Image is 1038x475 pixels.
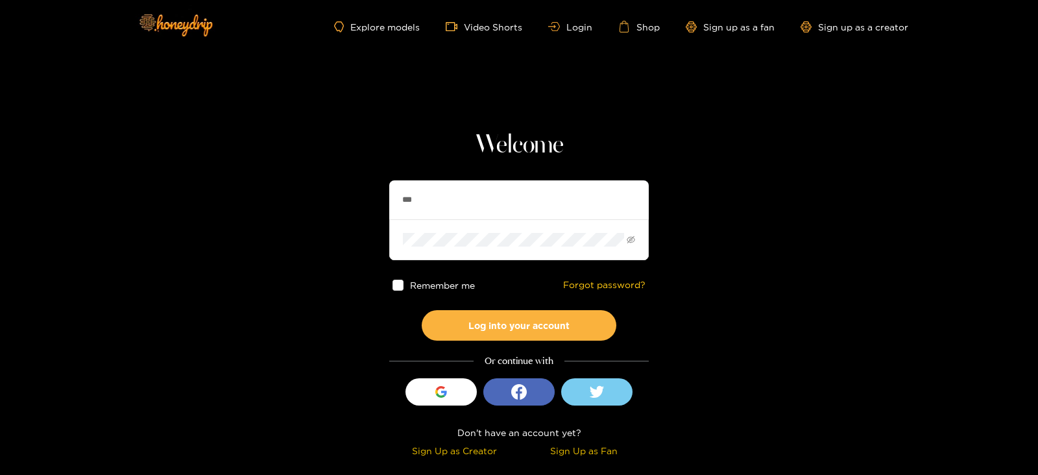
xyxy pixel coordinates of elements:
[801,21,908,32] a: Sign up as a creator
[627,236,635,244] span: eye-invisible
[548,22,592,32] a: Login
[410,280,475,290] span: Remember me
[446,21,522,32] a: Video Shorts
[389,130,649,161] h1: Welcome
[392,443,516,458] div: Sign Up as Creator
[522,443,646,458] div: Sign Up as Fan
[389,354,649,369] div: Or continue with
[446,21,464,32] span: video-camera
[563,280,646,291] a: Forgot password?
[618,21,660,32] a: Shop
[686,21,775,32] a: Sign up as a fan
[389,425,649,440] div: Don't have an account yet?
[422,310,616,341] button: Log into your account
[334,21,420,32] a: Explore models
